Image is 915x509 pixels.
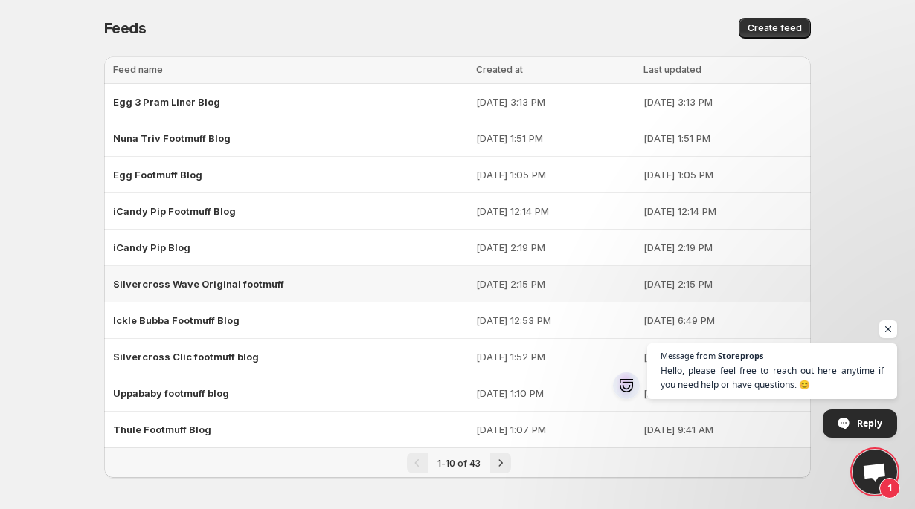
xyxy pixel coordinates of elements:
span: Hello, please feel free to reach out here anytime if you need help or have questions. 😊 [661,363,884,392]
span: Nuna Triv Footmuff Blog [113,132,231,144]
p: [DATE] 1:05 PM [643,167,802,182]
p: [DATE] 3:13 PM [643,94,802,109]
p: [DATE] 12:14 PM [643,204,802,218]
span: 1-10 of 43 [437,458,481,469]
p: [DATE] 2:33 PM [643,386,802,401]
span: Thule Footmuff Blog [113,424,211,435]
p: [DATE] 1:52 PM [476,349,635,364]
p: [DATE] 12:53 PM [476,313,635,328]
p: [DATE] 2:19 PM [643,240,802,255]
span: iCandy Pip Footmuff Blog [113,205,236,217]
p: [DATE] 9:41 AM [643,422,802,437]
span: Ickle Bubba Footmuff Blog [113,314,240,326]
button: Next [490,453,511,473]
p: [DATE] 1:51 PM [476,131,635,146]
p: [DATE] 2:15 PM [643,276,802,291]
span: Storeprops [718,351,763,360]
span: Last updated [643,64,701,75]
p: [DATE] 2:19 PM [476,240,635,255]
p: [DATE] 1:10 PM [476,386,635,401]
p: [DATE] 12:14 PM [476,204,635,218]
nav: Pagination [104,447,811,478]
p: [DATE] 3:13 PM [476,94,635,109]
span: 1 [879,478,900,499]
span: Silvercross Clic footmuff blog [113,351,259,363]
span: Feed name [113,64,163,75]
span: Create feed [748,22,802,34]
p: [DATE] 1:07 PM [476,422,635,437]
span: Created at [476,64,523,75]
span: Message from [661,351,716,360]
p: [DATE] 1:05 PM [476,167,635,182]
p: [DATE] 1:11 PM [643,349,802,364]
p: [DATE] 6:49 PM [643,313,802,328]
span: Reply [857,410,882,436]
p: [DATE] 2:15 PM [476,276,635,291]
span: Feeds [104,19,147,37]
button: Create feed [739,18,811,39]
p: [DATE] 1:51 PM [643,131,802,146]
span: Uppababy footmuff blog [113,387,229,399]
span: Egg Footmuff Blog [113,169,202,181]
span: Egg 3 Pram Liner Blog [113,96,220,108]
span: Silvercross Wave Original footmuff [113,278,284,290]
span: iCandy Pip Blog [113,241,190,253]
a: Open chat [853,450,897,494]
